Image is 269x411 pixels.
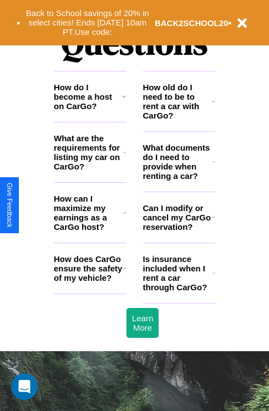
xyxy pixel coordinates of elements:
h3: How does CarGo ensure the safety of my vehicle? [54,254,123,282]
h3: What are the requirements for listing my car on CarGo? [54,133,123,171]
div: Give Feedback [6,183,13,228]
h3: What documents do I need to provide when renting a car? [143,143,213,181]
h3: How do I become a host on CarGo? [54,83,122,111]
div: Open Intercom Messenger [11,373,38,400]
h3: How can I maximize my earnings as a CarGo host? [54,194,123,232]
h3: Can I modify or cancel my CarGo reservation? [143,203,212,232]
button: Back to School savings of 20% in select cities! Ends [DATE] 10am PT.Use code: [21,6,155,40]
b: BACK2SCHOOL20 [155,18,229,28]
button: Learn More [126,308,159,338]
h3: Is insurance included when I rent a car through CarGo? [143,254,212,292]
h3: How old do I need to be to rent a car with CarGo? [143,83,212,120]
